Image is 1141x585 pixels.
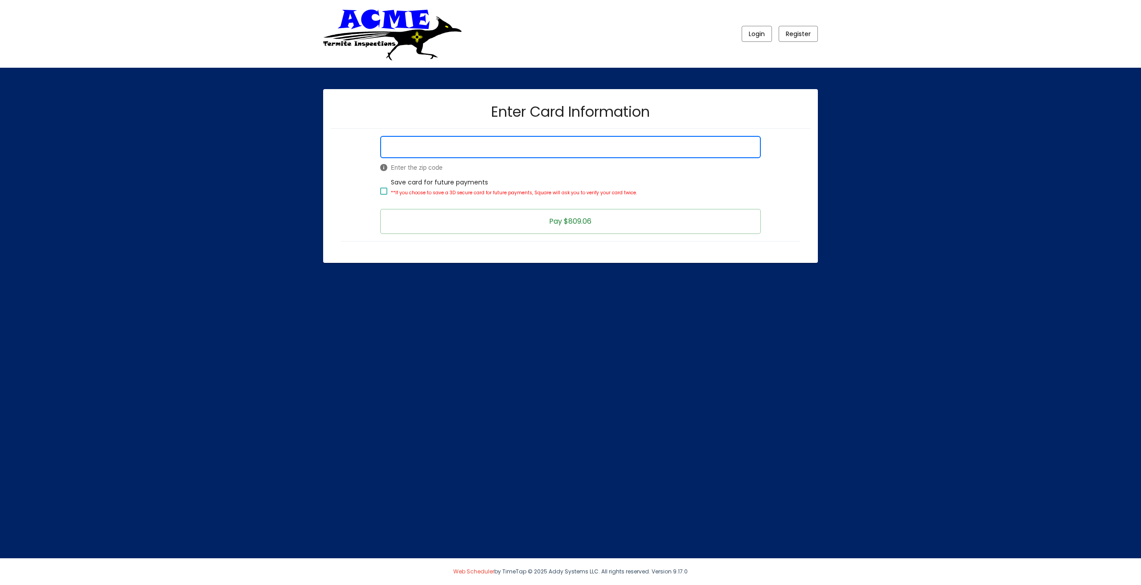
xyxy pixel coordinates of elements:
[381,136,760,158] iframe: To enrich screen reader interactions, please activate Accessibility in Grammarly extension settings
[391,188,637,198] p: **If you choose to save a 3D secure card for future payments, Square will ask you to verify your ...
[549,216,591,226] span: Pay $809.06
[391,177,637,205] span: Save card for future payments
[749,29,765,38] span: Login
[380,209,760,234] button: Pay $809.06
[380,163,760,172] span: Enter the zip code
[316,558,825,585] div: by TimeTap © 2025 Addy Systems LLC. All rights reserved. Version 9.17.0
[786,29,811,38] span: Register
[491,105,650,119] h2: Enter Card Information
[453,568,494,575] a: Web Scheduler
[742,26,772,42] button: Login
[779,26,818,42] button: Register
